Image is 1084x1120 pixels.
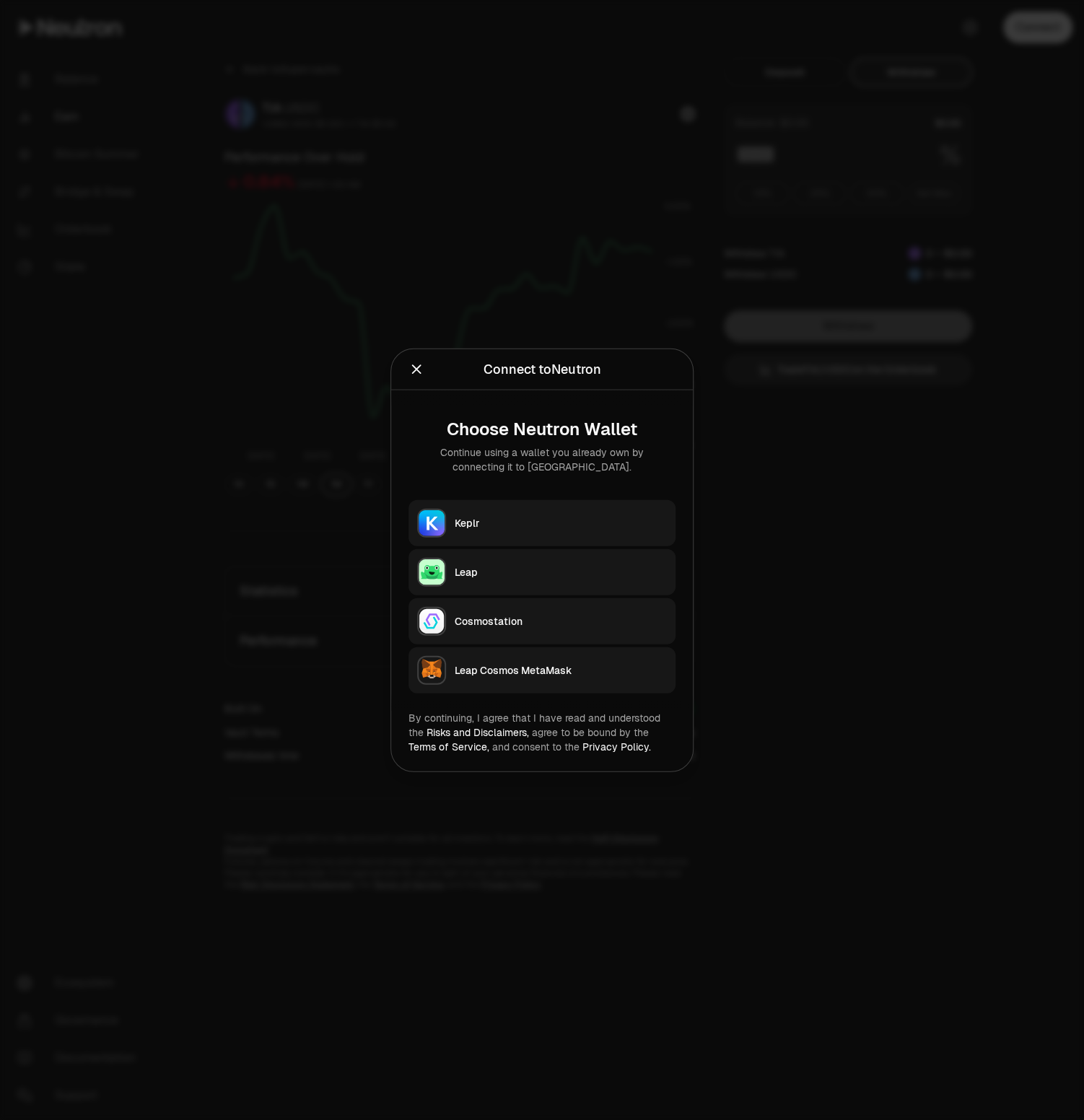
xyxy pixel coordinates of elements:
[408,740,489,753] a: Terms of Service,
[408,549,676,595] button: LeapLeap
[420,445,664,474] div: Continue using a wallet you already own by connecting it to [GEOGRAPHIC_DATA].
[455,565,667,579] div: Leap
[455,663,667,678] div: Leap Cosmos MetaMask
[455,614,667,629] div: Cosmostation
[408,711,676,754] div: By continuing, I agree that I have read and understood the agree to be bound by the and consent t...
[419,559,445,585] img: Leap
[419,657,445,683] img: Leap Cosmos MetaMask
[427,726,529,739] a: Risks and Disclaimers,
[455,516,667,530] div: Keplr
[420,419,664,439] div: Choose Neutron Wallet
[419,608,445,634] img: Cosmostation
[408,647,676,694] button: Leap Cosmos MetaMaskLeap Cosmos MetaMask
[582,740,651,753] a: Privacy Policy.
[408,598,676,644] button: CosmostationCosmostation
[408,500,676,546] button: KeplrKeplr
[484,359,601,380] div: Connect to Neutron
[408,359,424,380] button: Close
[419,510,445,536] img: Keplr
